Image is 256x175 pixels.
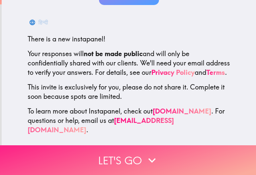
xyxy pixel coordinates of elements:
[28,107,230,135] p: To learn more about Instapanel, check out . For questions or help, email us at .
[84,49,143,58] b: not be made public
[28,16,51,29] button: हिन्दी
[28,82,230,101] p: This invite is exclusively for you, please do not share it. Complete it soon because spots are li...
[206,68,225,76] a: Terms
[151,68,195,76] a: Privacy Policy
[28,116,174,134] a: [EMAIL_ADDRESS][DOMAIN_NAME]
[153,107,211,115] a: [DOMAIN_NAME]
[38,18,48,27] div: हिन्दी
[28,35,105,43] span: There is a new instapanel!
[28,49,230,77] p: Your responses will and will only be confidentially shared with our clients. We'll need your emai...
